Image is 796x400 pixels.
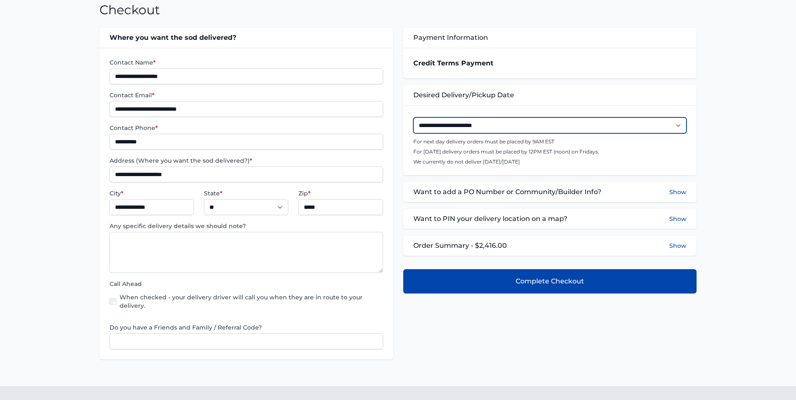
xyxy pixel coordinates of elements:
[413,59,493,67] strong: Credit Terms Payment
[99,28,393,48] div: Where you want the sod delivered?
[110,323,383,332] label: Do you have a Friends and Family / Referral Code?
[403,85,697,105] div: Desired Delivery/Pickup Date
[413,148,686,155] p: For [DATE] delivery orders must be placed by 12PM EST (noon) on Fridays.
[669,187,686,197] button: Show
[110,156,383,165] label: Address (Where you want the sod delivered?)
[110,58,383,67] label: Contact Name
[110,91,383,99] label: Contact Email
[403,269,697,294] button: Complete Checkout
[413,158,686,165] p: We currently do not deliver [DATE]/[DATE]
[413,241,507,251] span: Order Summary - $2,416.00
[516,276,584,286] span: Complete Checkout
[110,124,383,132] label: Contact Phone
[298,189,383,197] label: Zip
[403,28,697,48] div: Payment Information
[669,242,686,250] button: Show
[99,3,160,18] h1: Checkout
[110,189,194,197] label: City
[120,293,383,310] label: When checked - your delivery driver will call you when they are in route to your delivery.
[413,214,567,224] span: Want to PIN your delivery location on a map?
[413,187,601,197] span: Want to add a PO Number or Community/Builder Info?
[110,222,383,230] label: Any specific delivery details we should note?
[204,189,288,197] label: State
[413,138,686,145] p: For next day delivery orders must be placed by 9AM EST
[669,214,686,224] button: Show
[110,280,383,288] label: Call Ahead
